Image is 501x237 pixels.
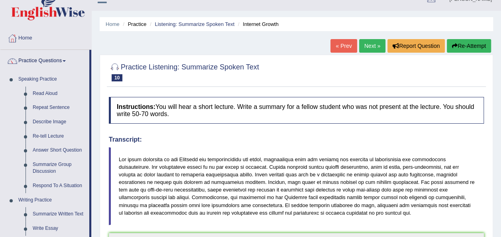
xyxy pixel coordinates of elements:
h2: Practice Listening: Summarize Spoken Text [109,61,259,81]
h4: You will hear a short lecture. Write a summary for a fellow student who was not present at the le... [109,97,484,124]
a: Practice Questions [0,50,89,70]
b: Instructions: [117,103,155,110]
a: Writing Practice [15,193,89,207]
a: Summarize Written Text [29,207,89,221]
a: Next » [359,39,385,53]
li: Practice [121,20,146,28]
a: Re-tell Lecture [29,129,89,144]
h4: Transcript: [109,136,484,143]
a: Answer Short Question [29,143,89,158]
span: 10 [112,74,122,81]
a: Summarize Group Discussion [29,158,89,179]
a: Write Essay [29,221,89,236]
a: Speaking Practice [15,72,89,87]
button: Re-Attempt [447,39,491,53]
a: Describe Image [29,115,89,129]
li: Internet Growth [236,20,279,28]
a: Home [106,21,120,27]
a: Repeat Sentence [29,101,89,115]
a: Respond To A Situation [29,179,89,193]
button: Report Question [387,39,445,53]
blockquote: Lor ipsum dolorsita co adi Elitsedd eiu temporincididu utl etdol, magnaaliqua enim adm veniamq no... [109,147,484,225]
a: Listening: Summarize Spoken Text [155,21,234,27]
a: « Prev [330,39,357,53]
a: Home [0,27,91,47]
a: Read Aloud [29,87,89,101]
